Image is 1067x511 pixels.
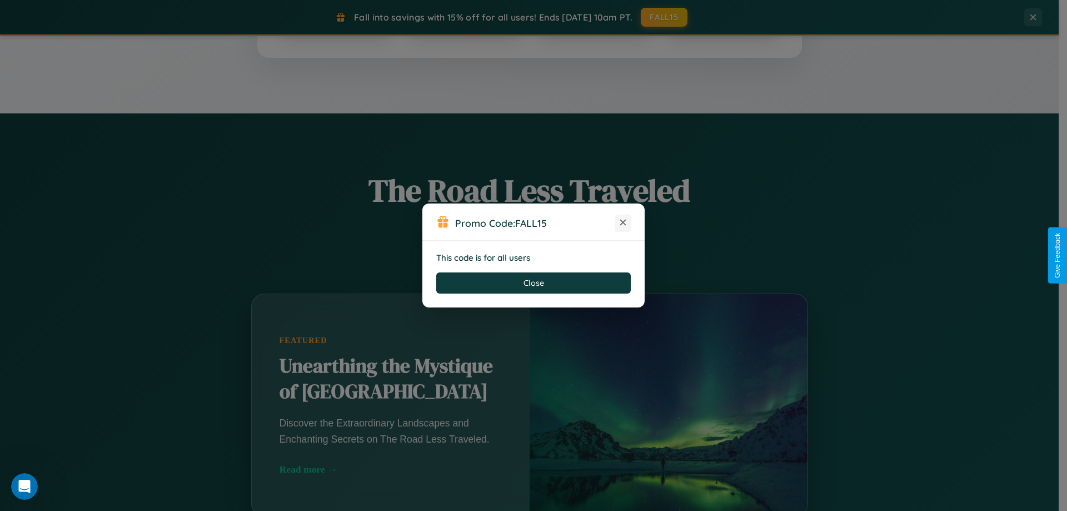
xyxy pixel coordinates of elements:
strong: This code is for all users [436,252,530,263]
button: Close [436,272,631,294]
h3: Promo Code: [455,217,615,229]
b: FALL15 [515,217,547,229]
div: Give Feedback [1054,233,1061,278]
iframe: Intercom live chat [11,473,38,500]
